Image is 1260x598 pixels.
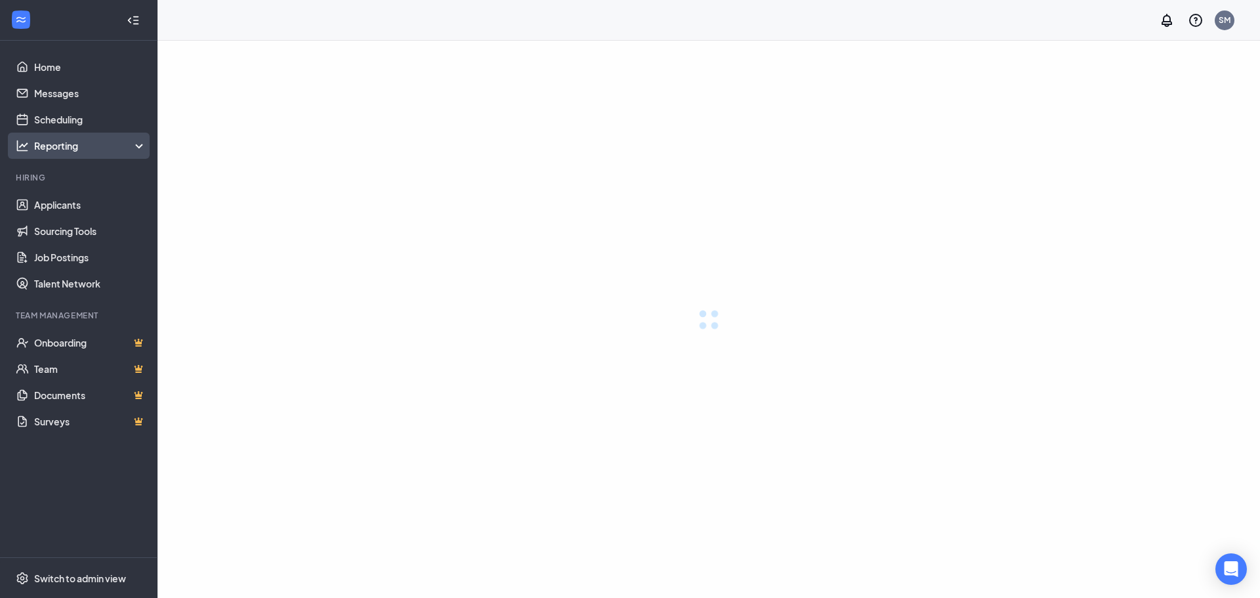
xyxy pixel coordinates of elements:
a: Sourcing Tools [34,218,146,244]
div: Reporting [34,139,147,152]
a: Scheduling [34,106,146,133]
div: Switch to admin view [34,572,126,585]
div: Hiring [16,172,144,183]
svg: Notifications [1159,12,1175,28]
a: TeamCrown [34,356,146,382]
a: Home [34,54,146,80]
svg: Analysis [16,139,29,152]
a: Talent Network [34,270,146,297]
div: SM [1219,14,1230,26]
svg: WorkstreamLogo [14,13,28,26]
a: SurveysCrown [34,408,146,435]
div: Team Management [16,310,144,321]
a: DocumentsCrown [34,382,146,408]
svg: QuestionInfo [1188,12,1204,28]
a: OnboardingCrown [34,330,146,356]
svg: Collapse [127,14,140,27]
div: Open Intercom Messenger [1215,553,1247,585]
a: Applicants [34,192,146,218]
a: Job Postings [34,244,146,270]
svg: Settings [16,572,29,585]
a: Messages [34,80,146,106]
